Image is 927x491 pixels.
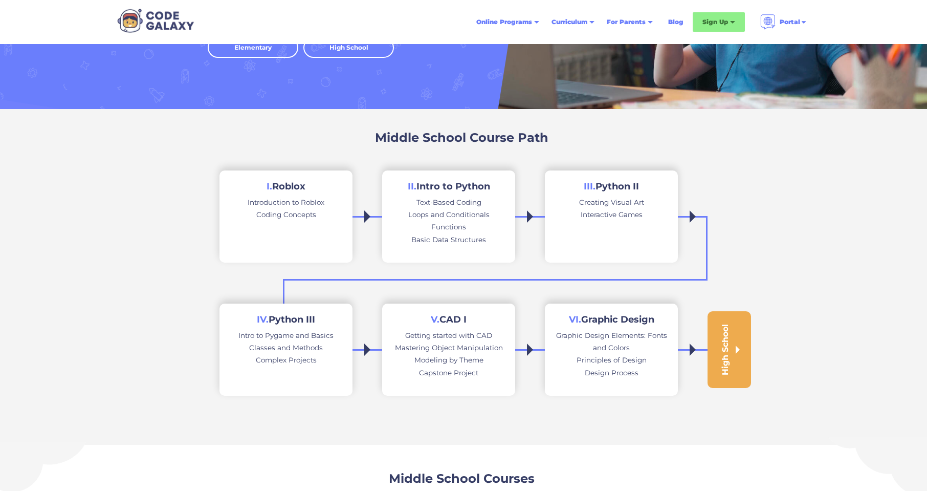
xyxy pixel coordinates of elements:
h3: Middle School [389,471,480,487]
div: Sign Up [693,12,745,32]
div: Sign Up [702,17,728,27]
div: Coding Concepts [256,208,316,221]
div: Graphic Design Elements: Fonts and Colors [555,329,668,354]
div: Online Programs [476,17,532,27]
div: Introduction to Roblox [248,196,324,208]
div: Modeling by Theme [414,354,483,366]
a: IV.Python IIIIntro to Pygame and BasicsClasses and MethodsComplex Projects [219,304,352,396]
div: Intro to Pygame and Basics [238,329,334,341]
h2: Graphic Design [569,314,654,326]
h2: Python II [584,181,639,193]
h2: CAD I [431,314,467,326]
h2: Intro to Python [408,181,490,193]
div: Capstone Project [419,367,478,379]
a: High School [708,311,751,388]
div: Basic Data Structures [411,233,486,246]
h3: Course Path [470,130,548,146]
span: IV. [257,314,269,325]
div: Online Programs [470,13,545,31]
div: Curriculum [551,17,587,27]
div: For Parents [601,13,659,31]
div: Loops and Conditionals [408,208,490,221]
a: Blog [662,13,690,31]
h3: Middle School [375,130,466,146]
div: Getting started with CAD [405,329,492,341]
div: Complex Projects [256,354,317,366]
div: Creating Visual Art [579,196,644,208]
span: V. [431,314,439,325]
div: Principles of Design [577,354,647,366]
div: For Parents [607,17,646,27]
h2: Roblox [267,181,305,193]
span: III. [584,181,595,192]
div: Classes and Methods [249,341,323,354]
div: Mastering Object Manipulation [395,341,503,354]
span: I. [267,181,272,192]
h2: Python III [257,314,315,326]
a: VI.Graphic DesignGraphic Design Elements: Fonts and ColorsPrinciples of DesignDesign Process [545,304,678,396]
a: II.Intro to PythonText-Based CodingLoops and ConditionalsFunctionsBasic Data Structures [382,170,515,263]
span: VI. [569,314,581,325]
div: High School [720,324,731,375]
a: III.Python IICreating Visual ArtInteractive Games [545,170,678,263]
a: High School [303,37,394,58]
div: Portal [780,17,800,27]
a: Elementary [208,37,298,58]
div: Design Process [585,367,638,379]
span: II. [408,181,416,192]
div: Interactive Games [581,208,643,221]
div: Text-Based Coding [416,196,481,208]
div: Functions [431,221,466,233]
div: Curriculum [545,13,601,31]
a: V.CAD IGetting started with CADMastering Object ManipulationModeling by ThemeCapstone Project [382,304,515,396]
div: Portal [754,10,813,34]
a: I.RobloxIntroduction to RobloxCoding Concepts [219,170,352,263]
h3: Courses [483,471,535,487]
